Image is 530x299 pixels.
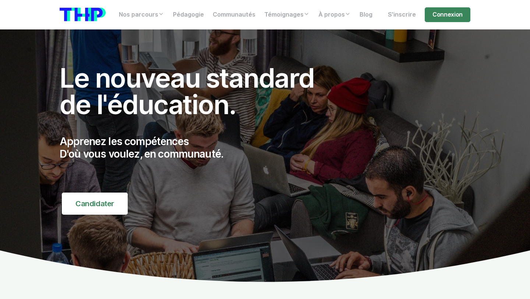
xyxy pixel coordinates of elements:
img: logo [60,8,106,21]
a: Blog [355,7,377,22]
a: Nos parcours [114,7,169,22]
a: Connexion [425,7,470,22]
a: Candidater [62,193,128,215]
a: S'inscrire [384,7,420,22]
a: Pédagogie [169,7,208,22]
h1: Le nouveau standard de l'éducation. [60,65,331,118]
a: Communautés [208,7,260,22]
p: Apprenez les compétences D'où vous voulez, en communauté. [60,136,331,160]
a: Témoignages [260,7,314,22]
a: À propos [314,7,355,22]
